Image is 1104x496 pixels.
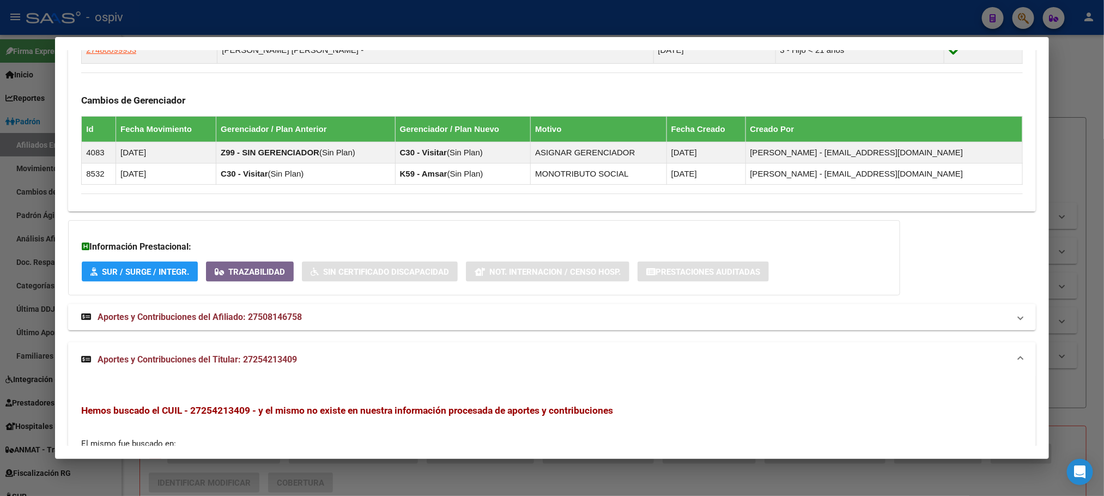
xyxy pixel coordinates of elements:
[102,267,189,277] span: SUR / SURGE / INTEGR.
[86,45,136,55] span: 27480099953
[82,163,116,184] td: 8532
[666,142,745,163] td: [DATE]
[531,163,667,184] td: MONOTRIBUTO SOCIAL
[395,116,531,142] th: Gerenciador / Plan Nuevo
[745,163,1022,184] td: [PERSON_NAME] - [EMAIL_ADDRESS][DOMAIN_NAME]
[217,37,653,63] td: [PERSON_NAME] [PERSON_NAME] -
[666,116,745,142] th: Fecha Creado
[323,267,449,277] span: Sin Certificado Discapacidad
[395,163,531,184] td: ( )
[745,116,1022,142] th: Creado Por
[653,37,775,63] td: [DATE]
[81,405,613,416] span: Hemos buscado el CUIL - 27254213409 - y el mismo no existe en nuestra información procesada de ap...
[82,262,198,282] button: SUR / SURGE / INTEGR.
[775,37,944,63] td: 3 - Hijo < 21 años
[400,148,447,157] strong: C30 - Visitar
[395,142,531,163] td: ( )
[1067,459,1093,485] div: Open Intercom Messenger
[531,116,667,142] th: Motivo
[68,304,1035,330] mat-expansion-panel-header: Aportes y Contribuciones del Afiliado: 27508146758
[400,169,447,178] strong: K59 - Amsar
[489,267,621,277] span: Not. Internacion / Censo Hosp.
[98,354,297,365] span: Aportes y Contribuciones del Titular: 27254213409
[745,142,1022,163] td: [PERSON_NAME] - [EMAIL_ADDRESS][DOMAIN_NAME]
[216,163,395,184] td: ( )
[221,169,268,178] strong: C30 - Visitar
[450,148,480,157] span: Sin Plan
[116,142,216,163] td: [DATE]
[221,148,319,157] strong: Z99 - SIN GERENCIADOR
[228,267,285,277] span: Trazabilidad
[450,169,481,178] span: Sin Plan
[466,262,629,282] button: Not. Internacion / Censo Hosp.
[82,142,116,163] td: 4083
[638,262,769,282] button: Prestaciones Auditadas
[98,312,302,322] span: Aportes y Contribuciones del Afiliado: 27508146758
[68,342,1035,377] mat-expansion-panel-header: Aportes y Contribuciones del Titular: 27254213409
[82,116,116,142] th: Id
[302,262,458,282] button: Sin Certificado Discapacidad
[206,262,294,282] button: Trazabilidad
[271,169,301,178] span: Sin Plan
[116,116,216,142] th: Fecha Movimiento
[322,148,353,157] span: Sin Plan
[81,94,1022,106] h3: Cambios de Gerenciador
[656,267,760,277] span: Prestaciones Auditadas
[116,163,216,184] td: [DATE]
[216,116,395,142] th: Gerenciador / Plan Anterior
[82,240,887,253] h3: Información Prestacional:
[531,142,667,163] td: ASIGNAR GERENCIADOR
[666,163,745,184] td: [DATE]
[216,142,395,163] td: ( )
